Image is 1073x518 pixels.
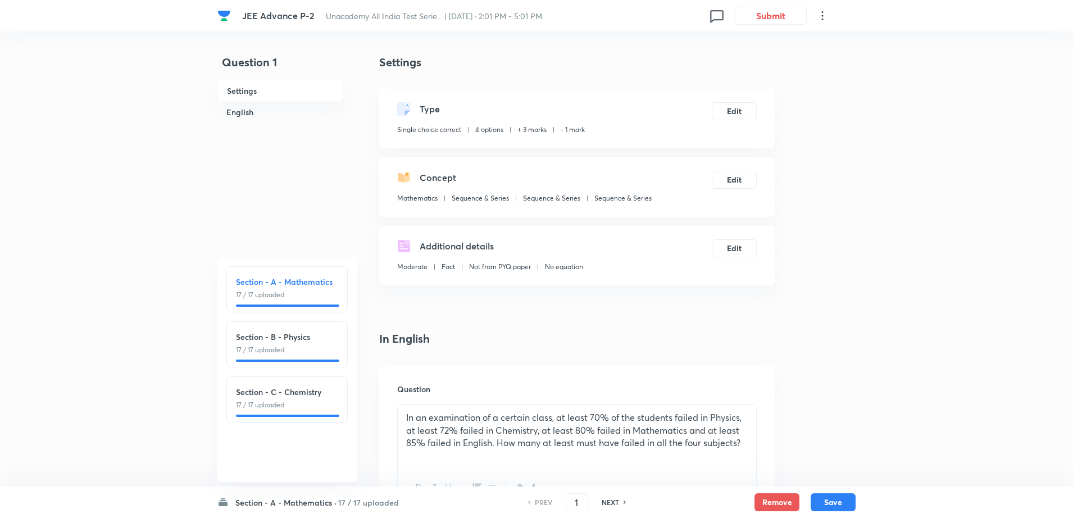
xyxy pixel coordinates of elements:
[517,125,547,135] p: + 3 marks
[236,386,338,398] h6: Section - C - Chemistry
[236,276,338,288] h6: Section - A - Mathematics
[236,345,338,355] p: 17 / 17 uploaded
[712,239,757,257] button: Edit
[397,383,757,395] h6: Question
[236,400,338,410] p: 17 / 17 uploaded
[338,497,399,508] h6: 17 / 17 uploaded
[535,497,552,507] h6: PREV
[236,331,338,343] h6: Section - B - Physics
[235,497,337,508] h6: Section - A - Mathematics ·
[754,493,799,511] button: Remove
[420,239,494,253] h5: Additional details
[379,330,775,347] h4: In English
[442,262,455,272] p: Fact
[469,262,531,272] p: Not from PYQ paper
[217,9,231,22] img: Company Logo
[545,262,583,272] p: No equation
[242,10,315,21] span: JEE Advance P-2
[397,193,438,203] p: Mathematics
[420,171,456,184] h5: Concept
[217,54,343,80] h4: Question 1
[735,7,807,25] button: Submit
[397,262,428,272] p: Moderate
[217,9,233,22] a: Company Logo
[452,193,509,203] p: Sequence & Series
[406,411,748,449] p: In an examination of a certain class, at least 70% of the students failed in Physics, at least 72...
[217,80,343,102] h6: Settings
[397,239,411,253] img: questionDetails.svg
[326,11,542,21] span: Unacademy All India Test Serie... | [DATE] · 2:01 PM - 5:01 PM
[397,171,411,184] img: questionConcept.svg
[217,102,343,122] h6: English
[594,193,652,203] p: Sequence & Series
[712,102,757,120] button: Edit
[236,290,338,300] p: 17 / 17 uploaded
[712,171,757,189] button: Edit
[523,193,580,203] p: Sequence & Series
[561,125,585,135] p: - 1 mark
[379,54,775,71] h4: Settings
[602,497,619,507] h6: NEXT
[397,102,411,116] img: questionType.svg
[397,125,461,135] p: Single choice correct
[811,493,856,511] button: Save
[475,125,503,135] p: 4 options
[420,102,440,116] h5: Type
